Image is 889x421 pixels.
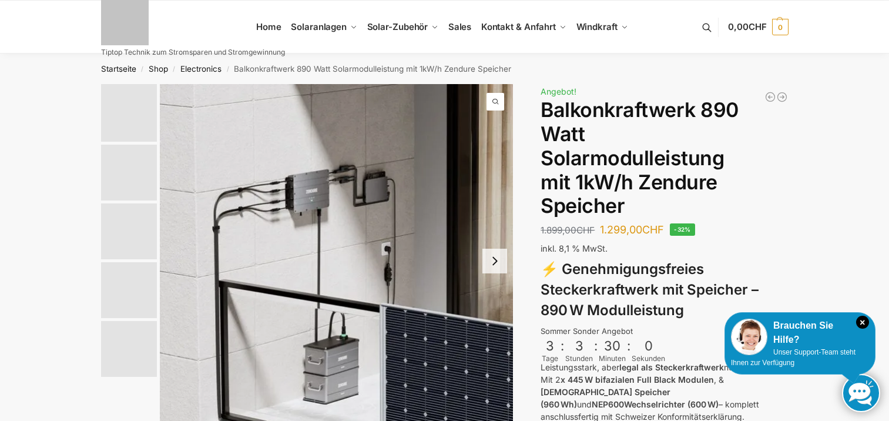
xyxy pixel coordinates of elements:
[728,9,788,45] a: 0,00CHF 0
[291,21,347,32] span: Solaranlagen
[367,21,428,32] span: Solar-Zubehör
[541,86,576,96] span: Angebot!
[561,375,714,385] strong: x 445 W bifazialen Full Black Modulen
[286,1,362,54] a: Solaranlagen
[565,353,593,364] div: Stunden
[222,65,234,74] span: /
[541,387,670,409] strong: [DEMOGRAPHIC_DATA] Speicher (960 Wh)
[541,259,788,320] h3: ⚡ Genehmigungsfreies Steckerkraftwerk mit Speicher – 890 W Modulleistung
[670,223,695,236] span: -32%
[443,1,476,54] a: Sales
[101,64,136,73] a: Startseite
[566,338,592,353] div: 3
[481,21,556,32] span: Kontakt & Anfahrt
[448,21,472,32] span: Sales
[619,362,724,372] strong: legal als Steckerkraftwerk
[576,21,618,32] span: Windkraft
[149,64,168,73] a: Shop
[101,203,157,259] img: Maysun
[776,91,788,103] a: Steckerkraftwerk mit 4 KW Speicher und 8 Solarmodulen mit 3600 Watt
[541,353,559,364] div: Tage
[101,262,157,318] img: Zendure-solar-flow-Batteriespeicher für Balkonkraftwerke
[627,338,630,361] div: :
[541,225,595,236] bdi: 1.899,00
[136,65,149,74] span: /
[476,1,571,54] a: Kontakt & Anfahrt
[571,1,633,54] a: Windkraft
[749,21,767,32] span: CHF
[594,338,598,361] div: :
[600,338,625,353] div: 30
[168,65,180,74] span: /
[101,49,285,56] p: Tiptop Technik zum Stromsparen und Stromgewinnung
[180,64,222,73] a: Electronics
[561,338,564,361] div: :
[772,19,789,35] span: 0
[542,338,558,353] div: 3
[728,21,766,32] span: 0,00
[101,321,157,377] img: nep-microwechselrichter-600w
[592,399,719,409] strong: NEP600Wechselrichter (600 W)
[856,316,869,329] i: Schließen
[731,348,856,367] span: Unser Support-Team steht Ihnen zur Verfügung
[482,249,507,273] button: Next slide
[541,326,788,338] div: Sommer Sonder Angebot
[731,319,869,347] div: Brauchen Sie Hilfe?
[101,145,157,201] img: Anschlusskabel-3meter_schweizer-stecker
[633,338,664,353] div: 0
[576,225,595,236] span: CHF
[632,353,665,364] div: Sekunden
[731,319,767,355] img: Customer service
[80,54,809,84] nav: Breadcrumb
[599,353,626,364] div: Minuten
[541,243,608,253] span: inkl. 8,1 % MwSt.
[600,223,664,236] bdi: 1.299,00
[362,1,443,54] a: Solar-Zubehör
[642,223,664,236] span: CHF
[764,91,776,103] a: Balkonkraftwerk 890 Watt Solarmodulleistung mit 2kW/h Zendure Speicher
[541,98,788,218] h1: Balkonkraftwerk 890 Watt Solarmodulleistung mit 1kW/h Zendure Speicher
[101,84,157,142] img: Zendure-solar-flow-Batteriespeicher für Balkonkraftwerke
